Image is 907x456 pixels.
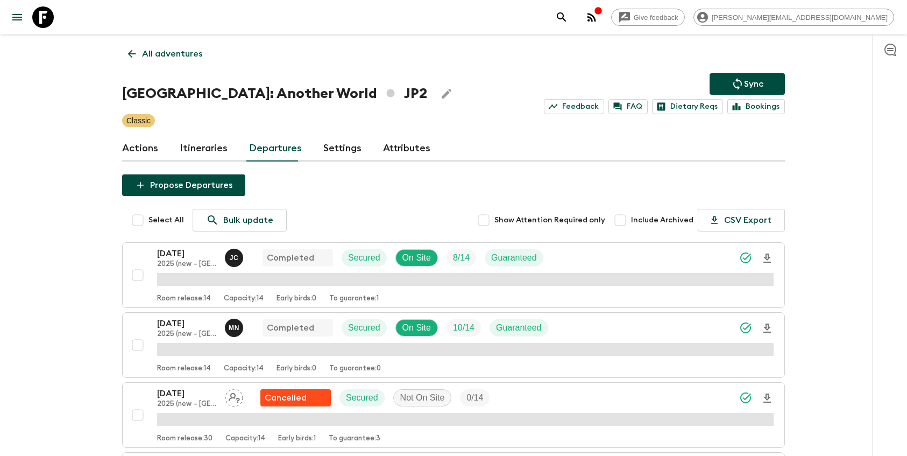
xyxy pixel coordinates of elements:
div: Secured [339,389,385,406]
p: 8 / 14 [453,251,470,264]
button: CSV Export [698,209,785,231]
svg: Synced Successfully [739,321,752,334]
span: [PERSON_NAME][EMAIL_ADDRESS][DOMAIN_NAME] [706,13,894,22]
p: Early birds: 1 [278,434,316,443]
button: menu [6,6,28,28]
span: Juno Choi [225,252,245,261]
p: Completed [267,251,314,264]
button: Sync adventure departures to the booking engine [710,73,785,95]
svg: Download Onboarding [761,392,774,405]
p: Capacity: 14 [225,434,265,443]
svg: Synced Successfully [739,391,752,404]
p: Room release: 14 [157,294,211,303]
button: [DATE]2025 (new – [GEOGRAPHIC_DATA])Maho NagaredaCompletedSecuredOn SiteTrip FillGuaranteedRoom r... [122,312,785,378]
p: To guarantee: 0 [329,364,381,373]
a: Actions [122,136,158,162]
p: Classic [126,115,151,126]
p: Guaranteed [496,321,542,334]
a: Departures [249,136,302,162]
p: Not On Site [400,391,445,404]
a: Bulk update [193,209,287,231]
p: 2025 (new – [GEOGRAPHIC_DATA]) [157,400,216,409]
h1: [GEOGRAPHIC_DATA]: Another World JP2 [122,83,427,104]
a: Bookings [727,99,785,114]
p: Early birds: 0 [277,294,316,303]
div: Not On Site [393,389,452,406]
div: On Site [395,249,438,266]
button: Edit Adventure Title [436,83,457,104]
span: Assign pack leader [225,392,243,401]
p: On Site [402,321,431,334]
p: 2025 (new – [GEOGRAPHIC_DATA]) [157,330,216,339]
p: Room release: 14 [157,364,211,373]
span: Show Attention Required only [494,215,605,226]
p: Secured [346,391,378,404]
p: 0 / 14 [466,391,483,404]
p: Sync [744,78,763,90]
div: Trip Fill [447,249,476,266]
div: Trip Fill [447,319,481,336]
p: Capacity: 14 [224,294,264,303]
div: On Site [395,319,438,336]
svg: Download Onboarding [761,322,774,335]
p: [DATE] [157,387,216,400]
p: All adventures [142,47,202,60]
p: Cancelled [265,391,307,404]
p: [DATE] [157,317,216,330]
a: Give feedback [611,9,685,26]
p: Capacity: 14 [224,364,264,373]
div: [PERSON_NAME][EMAIL_ADDRESS][DOMAIN_NAME] [693,9,894,26]
button: search adventures [551,6,572,28]
a: Dietary Reqs [652,99,723,114]
p: Secured [348,321,380,334]
a: All adventures [122,43,208,65]
p: 10 / 14 [453,321,474,334]
p: 2025 (new – [GEOGRAPHIC_DATA]) [157,260,216,269]
a: Feedback [544,99,604,114]
a: Itineraries [180,136,228,162]
div: Secured [342,249,387,266]
button: Propose Departures [122,174,245,196]
a: Settings [323,136,362,162]
span: Select All [148,215,184,226]
p: On Site [402,251,431,264]
p: To guarantee: 1 [329,294,379,303]
svg: Synced Successfully [739,251,752,264]
p: To guarantee: 3 [329,434,380,443]
div: Flash Pack cancellation [260,389,331,406]
p: Room release: 30 [157,434,212,443]
button: [DATE]2025 (new – [GEOGRAPHIC_DATA])Assign pack leaderFlash Pack cancellationSecuredNot On SiteTr... [122,382,785,448]
span: Maho Nagareda [225,322,245,331]
p: Guaranteed [491,251,537,264]
p: Completed [267,321,314,334]
div: Secured [342,319,387,336]
button: [DATE]2025 (new – [GEOGRAPHIC_DATA])Juno ChoiCompletedSecuredOn SiteTrip FillGuaranteedRoom relea... [122,242,785,308]
a: Attributes [383,136,430,162]
span: Include Archived [631,215,693,226]
p: Early birds: 0 [277,364,316,373]
p: [DATE] [157,247,216,260]
p: Secured [348,251,380,264]
a: FAQ [608,99,648,114]
svg: Download Onboarding [761,252,774,265]
div: Trip Fill [460,389,490,406]
p: Bulk update [223,214,273,227]
span: Give feedback [628,13,684,22]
